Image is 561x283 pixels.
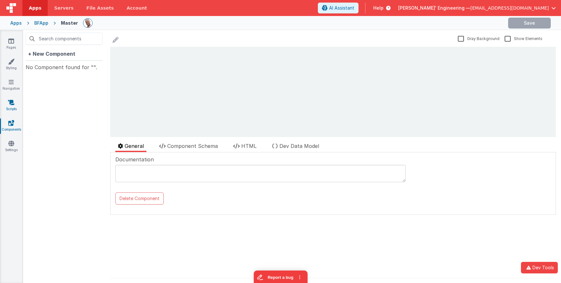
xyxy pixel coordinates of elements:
span: Servers [54,5,73,11]
label: Show Elements [505,35,542,41]
span: File Assets [87,5,114,11]
span: [PERSON_NAME]' Engineering — [398,5,470,11]
label: Gray Background [458,35,499,41]
span: Component Schema [167,143,218,149]
div: BFApp [34,20,48,26]
img: 11ac31fe5dc3d0eff3fbbbf7b26fa6e1 [83,19,92,28]
input: Search components [26,33,103,45]
button: Dev Tools [521,262,558,273]
div: + New Component [26,47,78,60]
span: Dev Data Model [279,143,319,149]
span: Help [373,5,384,11]
span: Documentation [115,156,154,163]
div: No Component found for "". [26,63,103,71]
button: [PERSON_NAME]' Engineering — [EMAIL_ADDRESS][DOMAIN_NAME] [398,5,556,11]
span: Apps [29,5,41,11]
span: HTML [241,143,257,149]
span: General [125,143,144,149]
span: AI Assistant [329,5,354,11]
button: AI Assistant [318,3,359,13]
span: [EMAIL_ADDRESS][DOMAIN_NAME] [470,5,549,11]
button: Save [508,18,551,28]
button: Delete Component [115,192,164,205]
div: Apps [10,20,22,26]
div: Master [61,20,78,26]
